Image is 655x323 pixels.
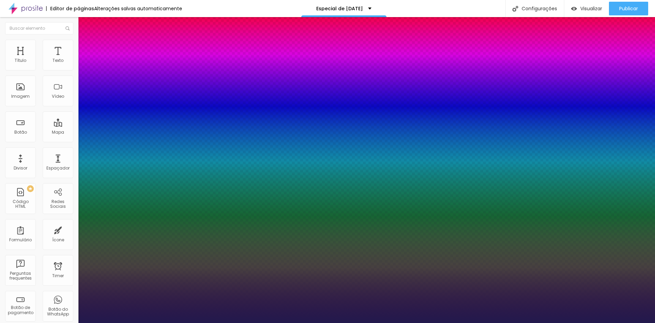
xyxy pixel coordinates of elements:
[571,6,577,12] img: view-1.svg
[94,6,182,11] div: Alterações salvas automaticamente
[564,2,609,15] button: Visualizar
[7,199,34,209] div: Código HTML
[52,94,64,99] div: Vídeo
[609,2,648,15] button: Publicar
[46,166,70,171] div: Espaçador
[52,238,64,242] div: Ícone
[44,199,71,209] div: Redes Sociais
[53,58,63,63] div: Texto
[580,6,602,11] span: Visualizar
[619,6,638,11] span: Publicar
[512,6,518,12] img: Icone
[15,58,26,63] div: Título
[65,26,70,30] img: Icone
[7,271,34,281] div: Perguntas frequentes
[44,307,71,317] div: Botão do WhatsApp
[46,6,94,11] div: Editor de páginas
[52,130,64,135] div: Mapa
[14,166,27,171] div: Divisor
[52,273,64,278] div: Timer
[9,238,32,242] div: Formulário
[5,22,73,35] input: Buscar elemento
[14,130,27,135] div: Botão
[11,94,30,99] div: Imagem
[7,305,34,315] div: Botão de pagamento
[316,6,363,11] p: Especial de [DATE]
